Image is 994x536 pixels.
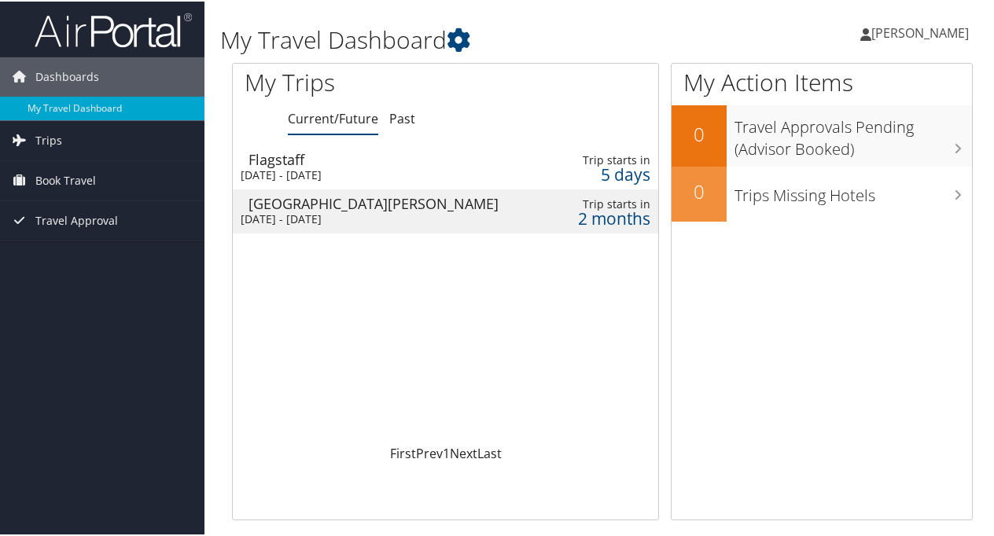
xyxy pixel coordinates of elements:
h3: Trips Missing Hotels [734,175,972,205]
a: 0Trips Missing Hotels [672,165,972,220]
div: [DATE] - [DATE] [241,211,518,225]
a: [PERSON_NAME] [860,8,985,55]
a: Past [389,108,415,126]
a: 0Travel Approvals Pending (Advisor Booked) [672,104,972,164]
h1: My Trips [245,64,469,97]
div: Flagstaff [248,151,526,165]
a: First [390,443,416,461]
a: Prev [416,443,443,461]
img: airportal-logo.png [35,10,192,47]
h2: 0 [672,119,727,146]
span: Dashboards [35,56,99,95]
h3: Travel Approvals Pending (Advisor Booked) [734,107,972,159]
div: Trip starts in [569,196,650,210]
a: Next [450,443,477,461]
span: Trips [35,119,62,159]
a: Current/Future [288,108,378,126]
div: Trip starts in [569,152,650,166]
span: Travel Approval [35,200,118,239]
div: [DATE] - [DATE] [241,167,518,181]
h2: 0 [672,177,727,204]
a: Last [477,443,502,461]
a: 1 [443,443,450,461]
h1: My Action Items [672,64,972,97]
div: 2 months [569,210,650,224]
div: [GEOGRAPHIC_DATA][PERSON_NAME] [248,195,526,209]
span: Book Travel [35,160,96,199]
span: [PERSON_NAME] [871,23,969,40]
h1: My Travel Dashboard [220,22,730,55]
div: 5 days [569,166,650,180]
